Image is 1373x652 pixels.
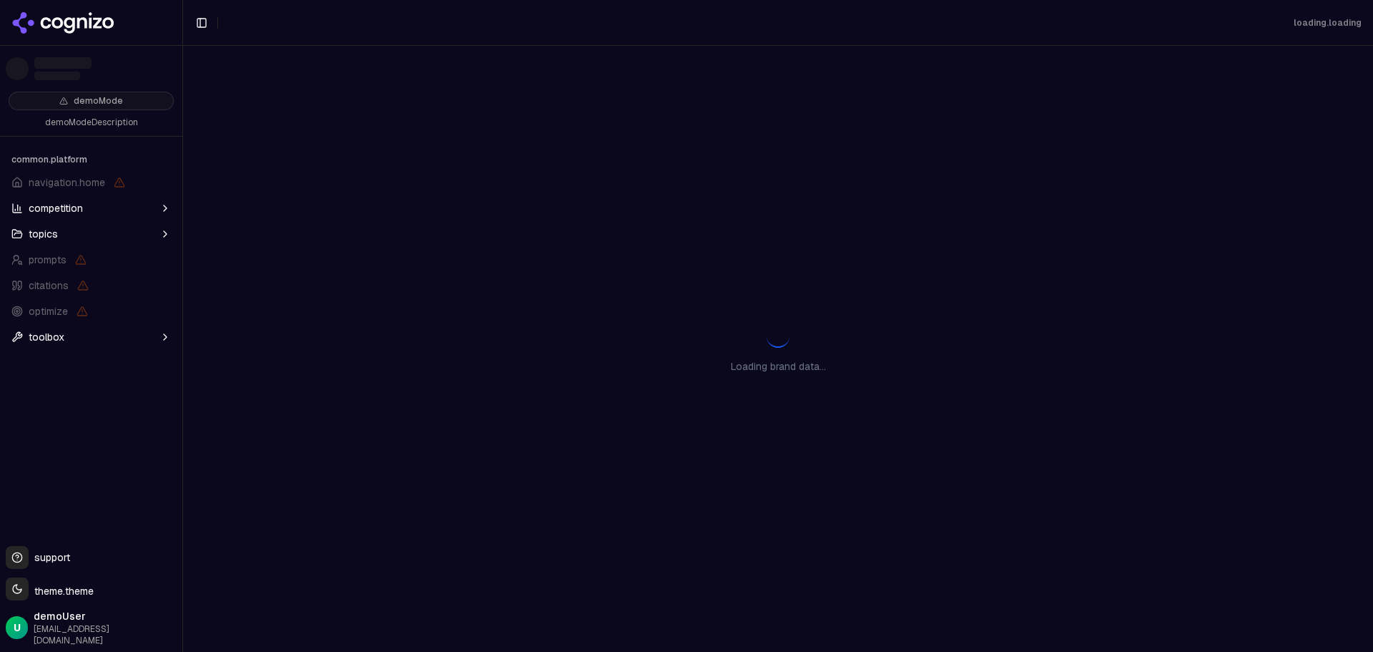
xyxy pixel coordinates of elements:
[6,148,177,171] div: common.platform
[1294,17,1362,29] div: loading.loading
[29,550,70,565] span: support
[29,585,94,598] span: theme.theme
[9,116,174,130] p: demoModeDescription
[6,326,177,349] button: toolbox
[29,201,83,215] span: competition
[14,621,21,635] span: U
[29,278,69,293] span: citations
[34,623,177,646] span: [EMAIL_ADDRESS][DOMAIN_NAME]
[29,253,67,267] span: prompts
[6,197,177,220] button: competition
[29,330,64,344] span: toolbox
[731,359,826,374] p: Loading brand data...
[6,223,177,245] button: topics
[29,227,58,241] span: topics
[29,304,68,318] span: optimize
[29,175,105,190] span: navigation.home
[74,95,123,107] span: demoMode
[34,609,177,623] span: demoUser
